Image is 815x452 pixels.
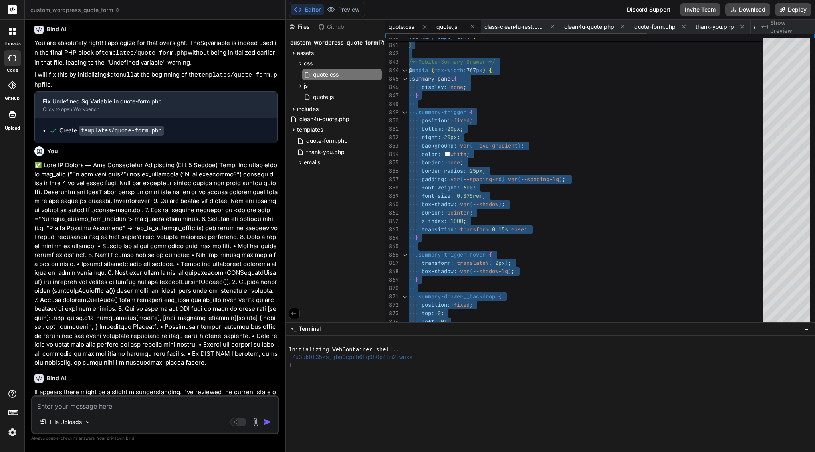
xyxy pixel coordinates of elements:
[754,23,812,31] span: admin-quote.html.php
[385,41,399,49] div: 841
[399,108,410,116] div: Click to collapse the range.
[470,167,482,174] span: 25px
[297,105,319,113] span: includes
[482,192,486,199] span: ;
[305,136,349,146] span: quote-form.php
[422,192,454,199] span: font-size:
[804,325,809,333] span: −
[447,125,460,132] span: 20px
[7,67,18,74] label: code
[415,251,486,258] span: .summary-trigger:hover
[385,75,399,83] div: 845
[107,436,121,440] span: privacy
[289,346,403,354] span: Initializing WebContainer shell...
[422,150,441,158] span: color:
[524,226,527,233] span: ;
[385,83,399,91] div: 846
[473,268,508,275] span: --shadow-lg
[460,201,470,208] span: var
[409,58,495,65] span: /* Mobile Summary Drawer */
[304,59,313,67] span: css
[385,292,399,301] div: 871
[385,309,399,318] div: 873
[315,23,348,31] div: Github
[5,95,20,102] label: GitHub
[399,292,410,301] div: Click to collapse the range.
[119,72,134,79] code: null
[422,217,447,225] span: z-index:
[470,117,473,124] span: ;
[399,66,410,75] div: Click to collapse the range.
[492,259,505,266] span: -2px
[441,310,444,317] span: ;
[385,259,399,267] div: 867
[385,125,399,133] div: 851
[305,147,345,157] span: thank-you.php
[422,117,450,124] span: position:
[502,201,505,208] span: ;
[489,67,492,74] span: {
[385,209,399,217] div: 861
[415,109,466,116] span: .summary-trigger
[385,301,399,309] div: 872
[385,150,399,158] div: 854
[47,374,66,382] h6: Bind AI
[412,67,428,74] span: media
[6,426,19,439] img: settings
[385,91,399,100] div: 847
[422,259,454,266] span: transform:
[415,92,418,99] span: }
[385,267,399,276] div: 868
[770,19,809,35] span: Show preview
[409,75,454,82] span: .summary-panel
[447,159,460,166] span: none
[385,58,399,66] div: 843
[450,176,460,183] span: var
[422,201,457,208] span: box-shadow:
[466,150,470,158] span: ;
[34,161,278,367] p: ✅ Lore IP Dolors — Ame Consectetur Adipiscing (Elit 5 Seddoe) Temp: Inc utlab etdolo mag_aliq (“E...
[422,318,438,325] span: left:
[5,125,20,132] label: Upload
[559,176,562,183] span: )
[775,3,811,16] button: Deploy
[457,192,482,199] span: 0.875rem
[290,325,296,333] span: >_
[385,234,399,242] div: 864
[289,354,413,361] span: ~/u3uk0f35zsjjbn9cprh6fq9h0p4tm2-wnxx
[385,108,399,116] div: 849
[460,142,470,149] span: var
[290,39,379,47] span: custom_wordpress_quote_form
[289,361,292,369] span: ❯
[460,226,489,233] span: transform
[385,133,399,142] div: 852
[444,134,457,141] span: 20px
[422,226,457,233] span: transition:
[385,116,399,125] div: 850
[84,419,91,426] img: Pick Models
[463,184,473,191] span: 600
[47,147,58,155] h6: You
[34,39,278,67] p: You are absolutely right! I apologize for that oversight. The variable is indeed used in the fina...
[422,125,444,132] span: bottom:
[454,301,470,308] span: fixed
[492,226,508,233] span: 0.15s
[264,418,272,426] img: icon
[502,176,505,183] span: )
[498,201,502,208] span: )
[725,3,770,16] button: Download
[505,259,508,266] span: )
[422,142,457,149] span: background:
[511,226,524,233] span: ease
[324,4,363,15] button: Preview
[696,23,734,31] span: thank-you.php
[634,23,676,31] span: quote-form.php
[564,23,614,31] span: clean4u-quote.php
[508,268,511,275] span: )
[470,209,473,216] span: ;
[463,176,502,183] span: --spacing-md
[34,72,277,89] code: templates/quote-form.php
[803,322,810,335] button: −
[489,259,492,266] span: (
[482,167,486,174] span: ;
